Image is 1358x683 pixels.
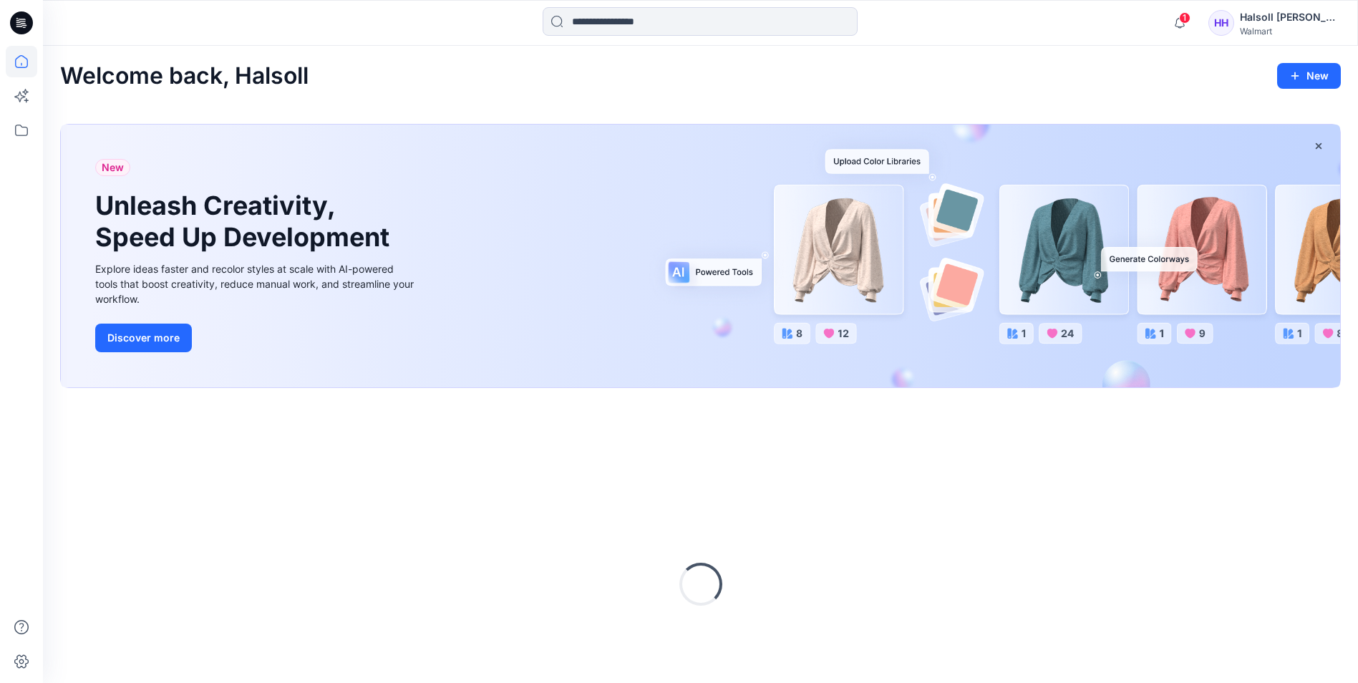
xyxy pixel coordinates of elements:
span: New [102,159,124,176]
div: Explore ideas faster and recolor styles at scale with AI-powered tools that boost creativity, red... [95,261,417,306]
button: Discover more [95,324,192,352]
div: Walmart [1240,26,1340,37]
div: Halsoll [PERSON_NAME] Girls Design Team [1240,9,1340,26]
button: New [1277,63,1341,89]
h1: Unleash Creativity, Speed Up Development [95,190,396,252]
div: HH [1208,10,1234,36]
a: Discover more [95,324,417,352]
span: 1 [1179,12,1190,24]
h2: Welcome back, Halsoll [60,63,309,89]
